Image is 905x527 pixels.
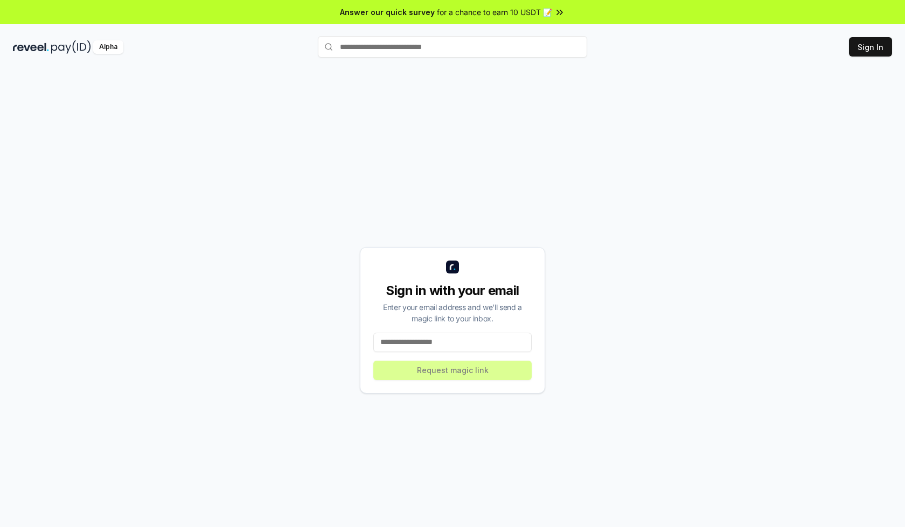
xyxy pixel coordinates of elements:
[446,261,459,273] img: logo_small
[340,6,435,18] span: Answer our quick survey
[373,282,532,299] div: Sign in with your email
[849,37,892,57] button: Sign In
[437,6,552,18] span: for a chance to earn 10 USDT 📝
[13,40,49,54] img: reveel_dark
[373,301,532,324] div: Enter your email address and we’ll send a magic link to your inbox.
[51,40,91,54] img: pay_id
[93,40,123,54] div: Alpha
